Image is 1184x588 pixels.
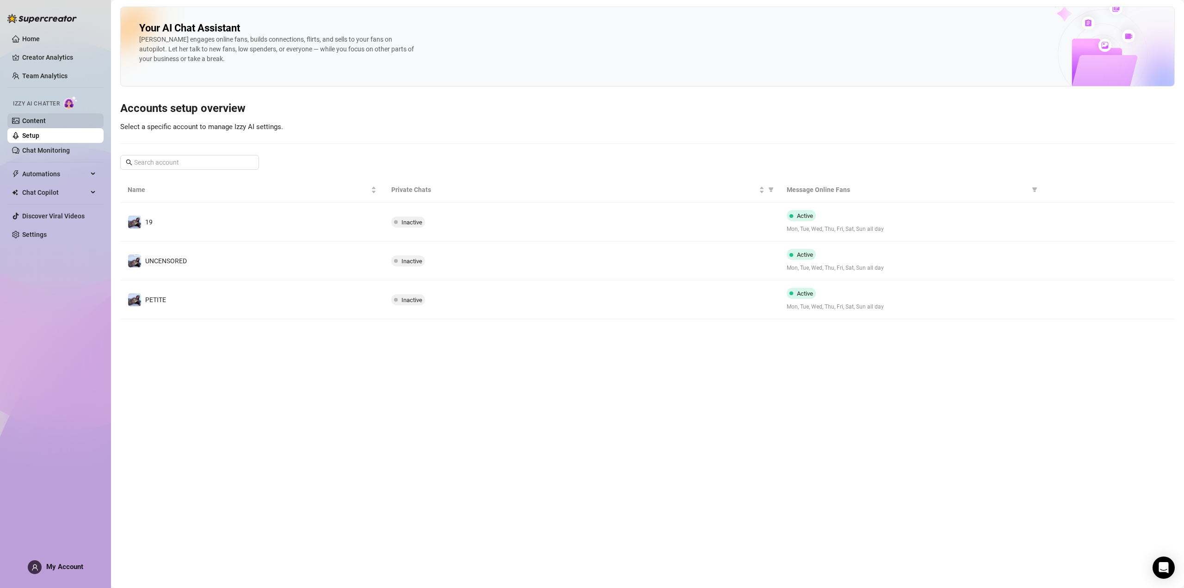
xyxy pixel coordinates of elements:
[22,167,88,181] span: Automations
[768,187,774,192] span: filter
[787,303,1036,311] span: Mon, Tue, Wed, Thu, Fri, Sat, Sun all day
[12,170,19,178] span: thunderbolt
[22,185,88,200] span: Chat Copilot
[22,72,68,80] a: Team Analytics
[139,35,417,64] div: [PERSON_NAME] engages online fans, builds connections, flirts, and sells to your fans on autopilo...
[384,177,779,203] th: Private Chats
[787,225,1036,234] span: Mon, Tue, Wed, Thu, Fri, Sat, Sun all day
[766,183,776,197] span: filter
[797,290,813,297] span: Active
[120,123,283,131] span: Select a specific account to manage Izzy AI settings.
[145,296,166,303] span: PETITE
[13,99,60,108] span: Izzy AI Chatter
[7,14,77,23] img: logo-BBDzfeDw.svg
[1030,183,1039,197] span: filter
[46,563,83,571] span: My Account
[22,50,96,65] a: Creator Analytics
[12,189,18,196] img: Chat Copilot
[401,258,422,265] span: Inactive
[391,185,757,195] span: Private Chats
[22,231,47,238] a: Settings
[128,216,141,229] img: 19
[120,177,384,203] th: Name
[31,564,38,571] span: user
[787,264,1036,272] span: Mon, Tue, Wed, Thu, Fri, Sat, Sun all day
[128,293,141,306] img: PETITE
[1032,187,1037,192] span: filter
[139,22,240,35] h2: Your AI Chat Assistant
[22,132,39,139] a: Setup
[797,212,813,219] span: Active
[22,117,46,124] a: Content
[797,251,813,258] span: Active
[1153,557,1175,579] div: Open Intercom Messenger
[22,35,40,43] a: Home
[787,185,1028,195] span: Message Online Fans
[401,219,422,226] span: Inactive
[126,159,132,166] span: search
[128,254,141,267] img: UNCENSORED
[120,101,1175,116] h3: Accounts setup overview
[145,218,153,226] span: 19
[63,96,78,109] img: AI Chatter
[401,297,422,303] span: Inactive
[134,157,246,167] input: Search account
[22,147,70,154] a: Chat Monitoring
[128,185,369,195] span: Name
[22,212,85,220] a: Discover Viral Videos
[145,257,187,265] span: UNCENSORED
